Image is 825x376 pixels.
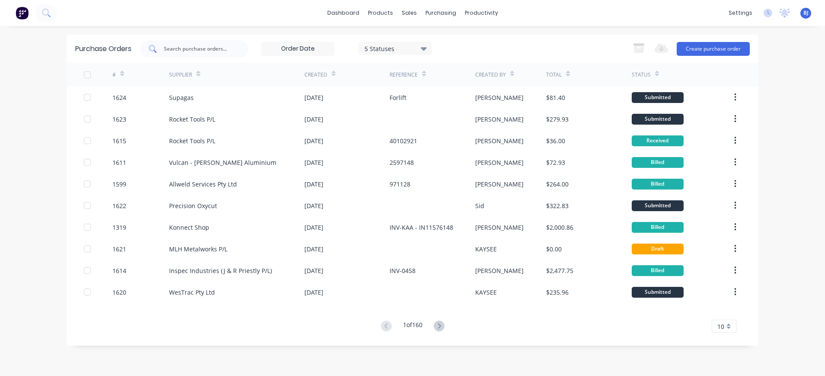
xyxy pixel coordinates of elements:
div: $2,000.86 [546,223,573,232]
div: Submitted [632,200,684,211]
div: Draft [632,244,684,254]
button: Create purchase order [677,42,750,56]
div: Billed [632,179,684,190]
div: 1599 [112,180,126,189]
div: Received [632,135,684,146]
div: 5 Statuses [365,44,426,53]
div: Created By [475,71,506,79]
div: Created [304,71,327,79]
div: [PERSON_NAME] [475,93,524,102]
div: settings [724,6,757,19]
div: Allweld Services Pty Ltd [169,180,237,189]
div: 2597148 [390,158,414,167]
div: 1319 [112,223,126,232]
div: $2,477.75 [546,266,573,275]
div: $36.00 [546,136,565,145]
div: Forlift [390,93,406,102]
div: [DATE] [304,158,323,167]
div: Billed [632,222,684,233]
div: 1623 [112,115,126,124]
div: 1615 [112,136,126,145]
div: [DATE] [304,288,323,297]
div: $235.96 [546,288,569,297]
div: 40102921 [390,136,417,145]
div: productivity [460,6,502,19]
div: INV-0458 [390,266,416,275]
div: [PERSON_NAME] [475,223,524,232]
div: WesTrac Pty Ltd [169,288,215,297]
div: [PERSON_NAME] [475,136,524,145]
div: $0.00 [546,244,562,254]
div: Status [632,71,651,79]
div: $322.83 [546,201,569,210]
div: 1620 [112,288,126,297]
span: BJ [803,9,809,17]
div: [PERSON_NAME] [475,266,524,275]
div: [DATE] [304,244,323,254]
div: 1624 [112,93,126,102]
div: products [364,6,397,19]
div: KAYSEE [475,244,497,254]
div: $279.93 [546,115,569,124]
div: 1611 [112,158,126,167]
div: Purchase Orders [75,44,131,54]
div: Submitted [632,287,684,298]
div: 1614 [112,266,126,275]
input: Search purchase orders... [163,45,235,53]
div: Sid [475,201,484,210]
div: [PERSON_NAME] [475,158,524,167]
div: sales [397,6,421,19]
div: 971128 [390,180,410,189]
div: Submitted [632,114,684,125]
div: Reference [390,71,418,79]
div: [PERSON_NAME] [475,180,524,189]
div: [DATE] [304,180,323,189]
div: Rocket Tools P/L [169,115,215,124]
div: MLH Metalworks P/L [169,244,227,254]
div: Submitted [632,92,684,103]
div: $264.00 [546,180,569,189]
div: Precision Oxycut [169,201,217,210]
input: Order Date [262,42,334,55]
div: Total [546,71,562,79]
div: Supplier [169,71,192,79]
a: dashboard [323,6,364,19]
div: Rocket Tools P/L [169,136,215,145]
div: # [112,71,116,79]
div: [DATE] [304,115,323,124]
div: $72.93 [546,158,565,167]
img: Factory [16,6,29,19]
div: 1621 [112,244,126,254]
div: [DATE] [304,201,323,210]
div: Billed [632,157,684,168]
div: $81.40 [546,93,565,102]
div: 1 of 160 [403,320,422,333]
div: [DATE] [304,223,323,232]
div: INV-KAA - IN11576148 [390,223,453,232]
div: Billed [632,265,684,276]
div: [DATE] [304,136,323,145]
div: [DATE] [304,266,323,275]
div: Inspec Industries (J & R Priestly P/L) [169,266,272,275]
div: [DATE] [304,93,323,102]
div: Supagas [169,93,194,102]
div: Vulcan - [PERSON_NAME] Aluminium [169,158,276,167]
div: KAYSEE [475,288,497,297]
span: 10 [717,322,724,331]
div: 1622 [112,201,126,210]
div: purchasing [421,6,460,19]
div: [PERSON_NAME] [475,115,524,124]
div: Konnect Shop [169,223,209,232]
